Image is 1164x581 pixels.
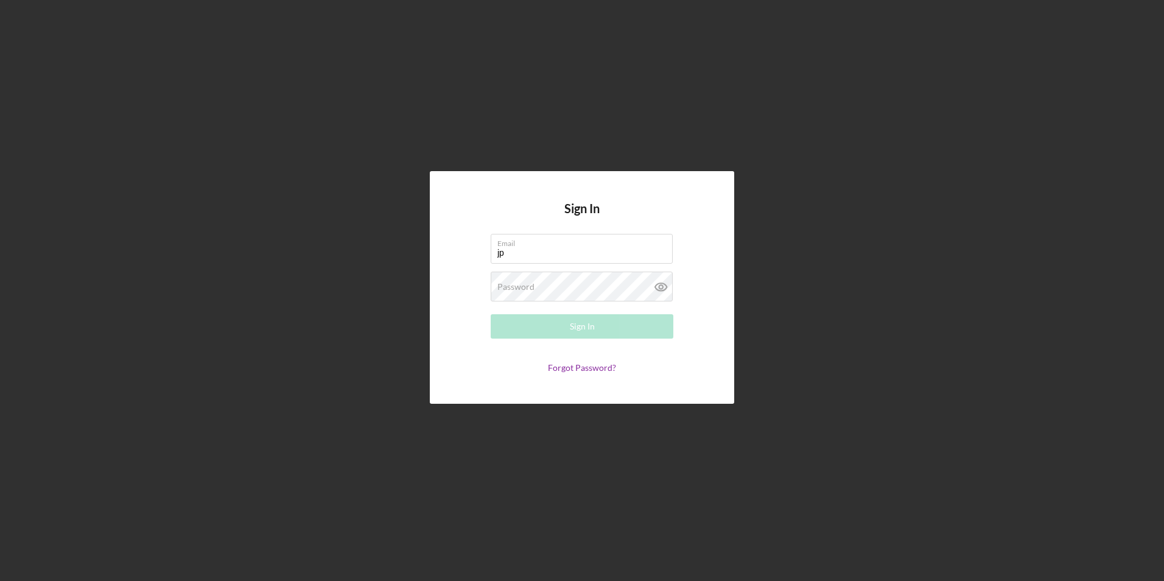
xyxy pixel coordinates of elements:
a: Forgot Password? [548,362,616,373]
h4: Sign In [564,202,600,234]
label: Password [497,282,535,292]
label: Email [497,234,673,248]
button: Sign In [491,314,673,339]
div: Sign In [570,314,595,339]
